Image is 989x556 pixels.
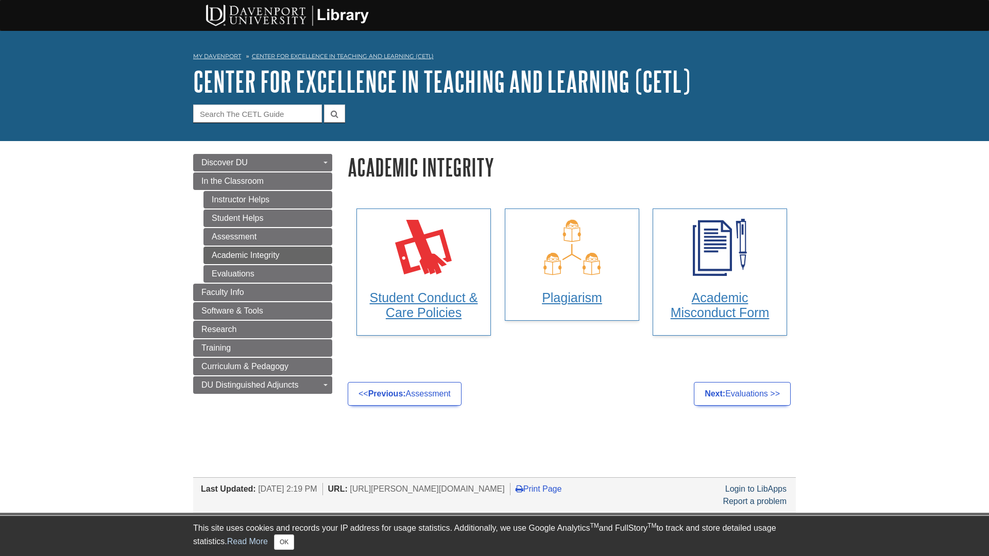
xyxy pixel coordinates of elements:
[193,358,332,375] a: Curriculum & Pedagogy
[201,177,264,185] span: In the Classroom
[350,484,505,493] span: [URL][PERSON_NAME][DOMAIN_NAME]
[201,343,231,352] span: Training
[252,53,434,60] a: Center for Excellence in Teaching and Learning (CETL)
[368,389,406,398] strong: Previous:
[203,265,332,283] a: Evaluations
[203,228,332,246] a: Assessment
[193,49,796,66] nav: breadcrumb
[193,376,332,394] a: DU Distinguished Adjuncts
[203,191,332,208] a: Instructor Helps
[356,208,491,336] a: Student Conduct & Care Policies
[328,484,348,493] span: URL:
[193,105,322,123] input: Search The CETL Guide
[193,172,332,190] a: In the Classroom
[193,302,332,320] a: Software & Tools
[516,484,562,493] a: Print Page
[188,3,384,27] img: DU Libraries
[663,290,777,320] h3: Academic Misconduct Form
[201,306,263,315] span: Software & Tools
[201,288,244,297] span: Faculty Info
[723,497,787,506] a: Report a problem
[193,522,796,550] div: This site uses cookies and records your IP address for usage statistics. Additionally, we use Goo...
[203,210,332,227] a: Student Helps
[193,154,332,171] a: Discover DU
[227,537,268,546] a: Read More
[590,522,599,529] sup: TM
[647,522,656,529] sup: TM
[193,284,332,301] a: Faculty Info
[505,208,639,321] a: Plagiarism
[201,158,248,167] span: Discover DU
[193,52,241,61] a: My Davenport
[348,382,462,406] a: <<Previous:Assessment
[725,484,787,493] a: Login to LibApps
[274,534,294,550] button: Close
[193,154,332,394] div: Guide Page Menu
[705,389,725,398] strong: Next:
[348,154,796,180] h1: Academic Integrity
[694,382,791,406] a: Next:Evaluations >>
[193,339,332,357] a: Training
[201,380,299,389] span: DU Distinguished Adjuncts
[193,321,332,338] a: Research
[653,208,787,336] a: Academic Misconduct Form
[367,290,481,320] h3: Student Conduct & Care Policies
[258,484,317,493] span: [DATE] 2:19 PM
[516,484,523,493] i: Print Page
[201,325,236,334] span: Research
[203,247,332,264] a: Academic Integrity
[515,290,629,305] h3: Plagiarism
[201,362,288,371] span: Curriculum & Pedagogy
[201,484,256,493] span: Last Updated:
[193,65,690,97] a: Center for Excellence in Teaching and Learning (CETL)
